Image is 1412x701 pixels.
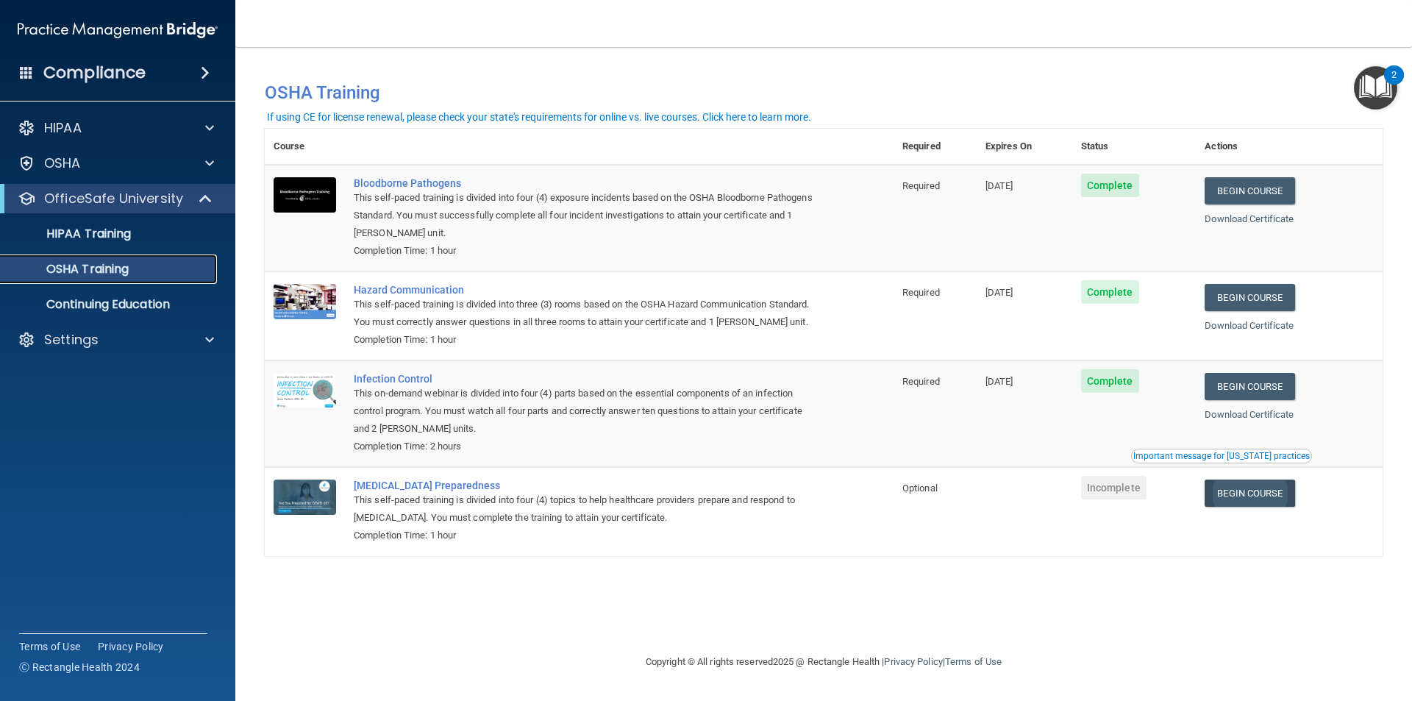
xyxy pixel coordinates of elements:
[1205,284,1294,311] a: Begin Course
[98,639,164,654] a: Privacy Policy
[902,287,940,298] span: Required
[902,180,940,191] span: Required
[1131,449,1312,463] button: Read this if you are a dental practitioner in the state of CA
[902,376,940,387] span: Required
[18,154,214,172] a: OSHA
[945,656,1002,667] a: Terms of Use
[44,154,81,172] p: OSHA
[44,119,82,137] p: HIPAA
[977,129,1072,165] th: Expires On
[1196,129,1383,165] th: Actions
[1205,373,1294,400] a: Begin Course
[265,129,345,165] th: Course
[1205,409,1294,420] a: Download Certificate
[1158,597,1394,655] iframe: Drift Widget Chat Controller
[354,527,820,544] div: Completion Time: 1 hour
[44,190,183,207] p: OfficeSafe University
[354,177,820,189] a: Bloodborne Pathogens
[265,82,1383,103] h4: OSHA Training
[902,483,938,494] span: Optional
[884,656,942,667] a: Privacy Policy
[894,129,977,165] th: Required
[267,112,811,122] div: If using CE for license renewal, please check your state's requirements for online vs. live cours...
[1205,480,1294,507] a: Begin Course
[18,331,214,349] a: Settings
[1205,320,1294,331] a: Download Certificate
[354,438,820,455] div: Completion Time: 2 hours
[985,376,1013,387] span: [DATE]
[44,331,99,349] p: Settings
[10,227,131,241] p: HIPAA Training
[354,480,820,491] a: [MEDICAL_DATA] Preparedness
[1081,369,1139,393] span: Complete
[1133,452,1310,460] div: Important message for [US_STATE] practices
[265,110,813,124] button: If using CE for license renewal, please check your state's requirements for online vs. live cours...
[354,385,820,438] div: This on-demand webinar is divided into four (4) parts based on the essential components of an inf...
[985,287,1013,298] span: [DATE]
[354,331,820,349] div: Completion Time: 1 hour
[1391,75,1397,94] div: 2
[354,296,820,331] div: This self-paced training is divided into three (3) rooms based on the OSHA Hazard Communication S...
[354,189,820,242] div: This self-paced training is divided into four (4) exposure incidents based on the OSHA Bloodborne...
[18,119,214,137] a: HIPAA
[19,660,140,675] span: Ⓒ Rectangle Health 2024
[354,284,820,296] a: Hazard Communication
[18,190,213,207] a: OfficeSafe University
[1081,280,1139,304] span: Complete
[10,297,210,312] p: Continuing Education
[1205,177,1294,204] a: Begin Course
[1072,129,1197,165] th: Status
[43,63,146,83] h4: Compliance
[985,180,1013,191] span: [DATE]
[10,262,129,277] p: OSHA Training
[1354,66,1397,110] button: Open Resource Center, 2 new notifications
[1081,174,1139,197] span: Complete
[1205,213,1294,224] a: Download Certificate
[354,373,820,385] a: Infection Control
[18,15,218,45] img: PMB logo
[354,491,820,527] div: This self-paced training is divided into four (4) topics to help healthcare providers prepare and...
[354,242,820,260] div: Completion Time: 1 hour
[1081,476,1147,499] span: Incomplete
[19,639,80,654] a: Terms of Use
[555,638,1092,686] div: Copyright © All rights reserved 2025 @ Rectangle Health | |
